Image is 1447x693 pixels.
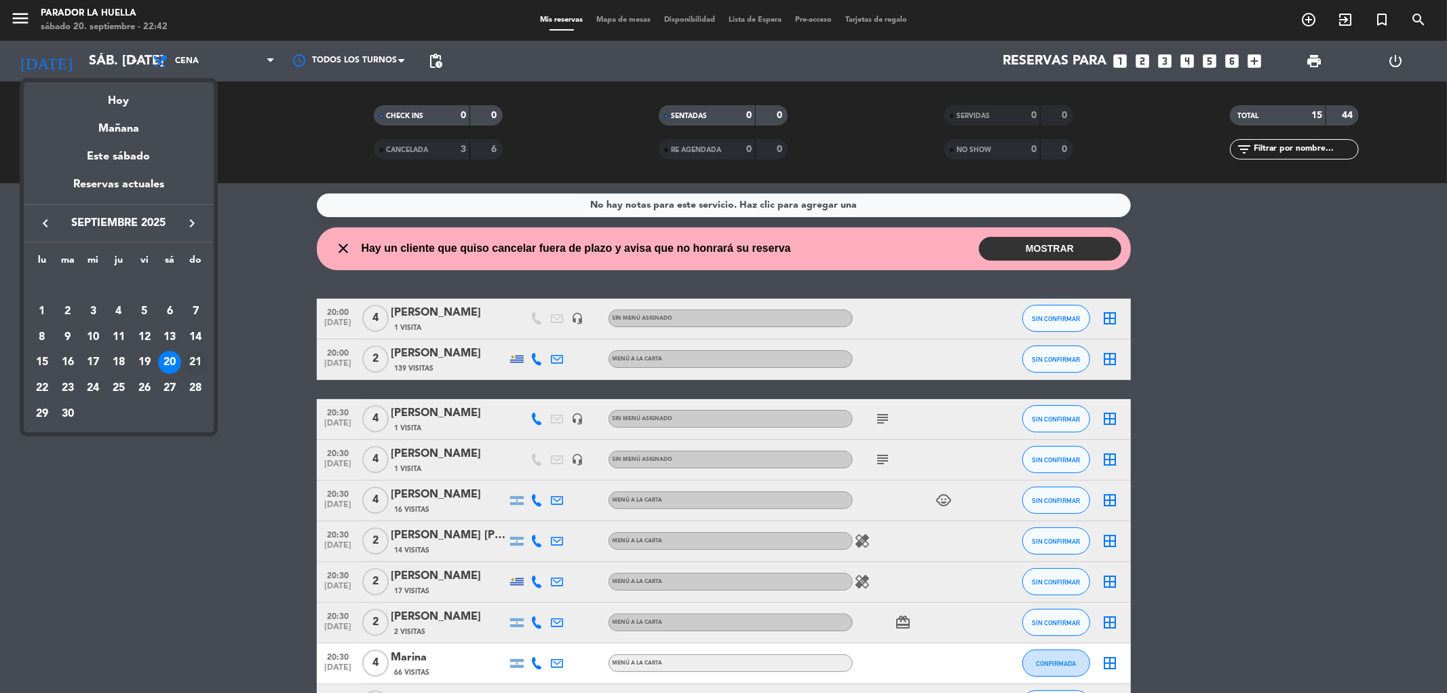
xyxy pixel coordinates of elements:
div: 2 [56,300,79,323]
div: 12 [133,326,156,349]
td: 23 de septiembre de 2025 [55,375,81,401]
div: 20 [158,351,181,374]
td: 26 de septiembre de 2025 [132,375,157,401]
div: 23 [56,377,79,400]
div: 8 [31,326,54,349]
th: sábado [157,252,183,274]
div: Hoy [24,82,214,110]
div: 28 [184,377,207,400]
div: 1 [31,300,54,323]
div: 17 [81,351,104,374]
i: keyboard_arrow_right [184,215,200,231]
td: 15 de septiembre de 2025 [29,350,55,376]
div: 13 [158,326,181,349]
div: 6 [158,300,181,323]
div: 25 [107,377,130,400]
td: 21 de septiembre de 2025 [182,350,208,376]
th: viernes [132,252,157,274]
th: martes [55,252,81,274]
div: 24 [81,377,104,400]
td: 12 de septiembre de 2025 [132,324,157,350]
div: Reservas actuales [24,176,214,204]
td: 1 de septiembre de 2025 [29,299,55,324]
td: 17 de septiembre de 2025 [80,350,106,376]
div: 4 [107,300,130,323]
div: 15 [31,351,54,374]
div: 19 [133,351,156,374]
td: 2 de septiembre de 2025 [55,299,81,324]
td: 20 de septiembre de 2025 [157,350,183,376]
div: 3 [81,300,104,323]
div: Mañana [24,110,214,138]
div: Este sábado [24,138,214,176]
td: 18 de septiembre de 2025 [106,350,132,376]
td: 10 de septiembre de 2025 [80,324,106,350]
div: 29 [31,402,54,426]
div: 11 [107,326,130,349]
td: SEP. [29,274,208,299]
td: 8 de septiembre de 2025 [29,324,55,350]
div: 5 [133,300,156,323]
td: 11 de septiembre de 2025 [106,324,132,350]
td: 16 de septiembre de 2025 [55,350,81,376]
td: 27 de septiembre de 2025 [157,375,183,401]
div: 21 [184,351,207,374]
td: 3 de septiembre de 2025 [80,299,106,324]
i: keyboard_arrow_left [37,215,54,231]
div: 27 [158,377,181,400]
div: 26 [133,377,156,400]
td: 14 de septiembre de 2025 [182,324,208,350]
th: miércoles [80,252,106,274]
span: septiembre 2025 [58,214,180,232]
div: 16 [56,351,79,374]
td: 9 de septiembre de 2025 [55,324,81,350]
td: 28 de septiembre de 2025 [182,375,208,401]
div: 9 [56,326,79,349]
td: 24 de septiembre de 2025 [80,375,106,401]
div: 14 [184,326,207,349]
td: 7 de septiembre de 2025 [182,299,208,324]
div: 30 [56,402,79,426]
td: 22 de septiembre de 2025 [29,375,55,401]
td: 25 de septiembre de 2025 [106,375,132,401]
td: 6 de septiembre de 2025 [157,299,183,324]
td: 4 de septiembre de 2025 [106,299,132,324]
td: 5 de septiembre de 2025 [132,299,157,324]
td: 29 de septiembre de 2025 [29,401,55,427]
td: 19 de septiembre de 2025 [132,350,157,376]
th: lunes [29,252,55,274]
td: 30 de septiembre de 2025 [55,401,81,427]
div: 10 [81,326,104,349]
button: keyboard_arrow_right [180,214,204,232]
th: domingo [182,252,208,274]
div: 7 [184,300,207,323]
td: 13 de septiembre de 2025 [157,324,183,350]
button: keyboard_arrow_left [33,214,58,232]
th: jueves [106,252,132,274]
div: 18 [107,351,130,374]
div: 22 [31,377,54,400]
